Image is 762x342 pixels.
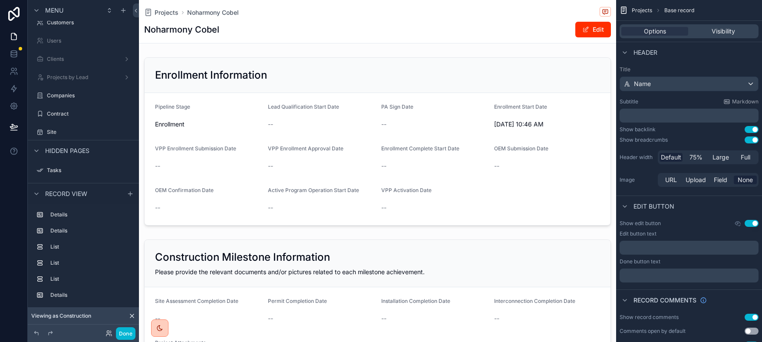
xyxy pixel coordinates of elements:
[50,227,130,234] label: Details
[634,80,651,88] span: Name
[620,154,654,161] label: Header width
[47,56,120,63] label: Clients
[713,153,729,162] span: Large
[45,146,89,155] span: Hidden pages
[644,27,666,36] span: Options
[661,153,681,162] span: Default
[47,37,132,44] label: Users
[33,181,134,195] a: Payments
[633,48,657,57] span: Header
[620,98,638,105] label: Subtitle
[620,230,656,237] label: Edit button text
[732,98,759,105] span: Markdown
[47,92,132,99] label: Companies
[47,129,132,136] label: Site
[45,6,63,15] span: Menu
[50,211,130,218] label: Details
[620,66,759,73] label: Title
[686,176,706,184] span: Upload
[50,292,130,299] label: Details
[620,314,679,321] div: Show record comments
[620,109,759,123] div: scrollable content
[575,22,611,37] button: Edit
[116,327,135,340] button: Done
[33,125,134,139] a: Site
[714,176,727,184] span: Field
[31,312,91,319] span: Viewing as Construction
[33,70,134,84] a: Projects by Lead
[45,189,87,198] span: Record view
[665,176,677,184] span: URL
[47,110,132,117] label: Contract
[741,153,750,162] span: Full
[712,27,735,36] span: Visibility
[620,136,668,143] div: Show breadcrumbs
[723,98,759,105] a: Markdown
[33,89,134,103] a: Companies
[664,7,694,14] span: Base record
[144,8,178,17] a: Projects
[47,19,132,26] label: Customers
[47,74,120,81] label: Projects by Lead
[620,328,686,335] div: Comments open by default
[28,204,139,311] div: scrollable content
[155,8,178,17] span: Projects
[620,76,759,91] button: Name
[738,176,753,184] span: None
[633,202,674,211] span: Edit button
[144,23,219,36] h1: Noharmony Cobel
[33,16,134,30] a: Customers
[187,8,239,17] a: Noharmony Cobel
[33,34,134,48] a: Users
[632,7,652,14] span: Projects
[33,52,134,66] a: Clients
[689,153,703,162] span: 75%
[620,176,654,183] label: Image
[50,243,130,250] label: List
[620,258,660,265] label: Done button text
[620,241,759,255] div: scrollable content
[620,126,656,133] div: Show backlink
[620,269,759,282] div: scrollable content
[620,220,661,227] label: Show edit button
[633,296,696,305] span: Record comments
[33,163,134,177] a: Tasks
[50,276,130,282] label: List
[47,167,132,174] label: Tasks
[33,107,134,121] a: Contract
[50,259,130,266] label: List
